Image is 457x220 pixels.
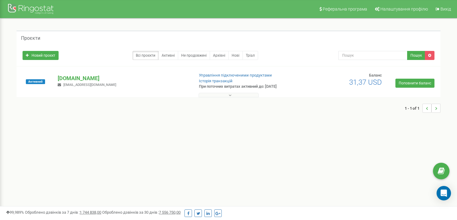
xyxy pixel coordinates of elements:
a: Всі проєкти [133,51,159,60]
a: Історія транзакцій [199,79,233,83]
p: [DOMAIN_NAME] [58,74,189,82]
span: 31,37 USD [349,78,382,86]
span: Оброблено дзвінків за 7 днів : [25,210,101,215]
span: Оброблено дзвінків за 30 днів : [102,210,181,215]
span: [EMAIL_ADDRESS][DOMAIN_NAME] [63,83,116,87]
a: Архівні [210,51,229,60]
a: Новий проєкт [23,51,59,60]
span: 99,989% [6,210,24,215]
a: Не продовжені [178,51,210,60]
p: При поточних витратах активний до: [DATE] [199,84,295,90]
button: Пошук [407,51,425,60]
a: Тріал [242,51,258,60]
a: Поповнити баланс [395,79,434,88]
span: 1 - 1 of 1 [405,104,422,113]
a: Нові [228,51,243,60]
span: Баланс [369,73,382,77]
span: Реферальна програма [323,7,367,11]
nav: ... [405,98,440,119]
u: 7 556 750,00 [159,210,181,215]
div: Open Intercom Messenger [437,186,451,200]
h5: Проєкти [21,36,40,41]
a: Активні [158,51,178,60]
u: 1 744 838,00 [80,210,101,215]
span: Налаштування профілю [380,7,428,11]
input: Пошук [338,51,407,60]
span: Вихід [440,7,451,11]
a: Управління підключеними продуктами [199,73,272,77]
span: Активний [26,79,45,84]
